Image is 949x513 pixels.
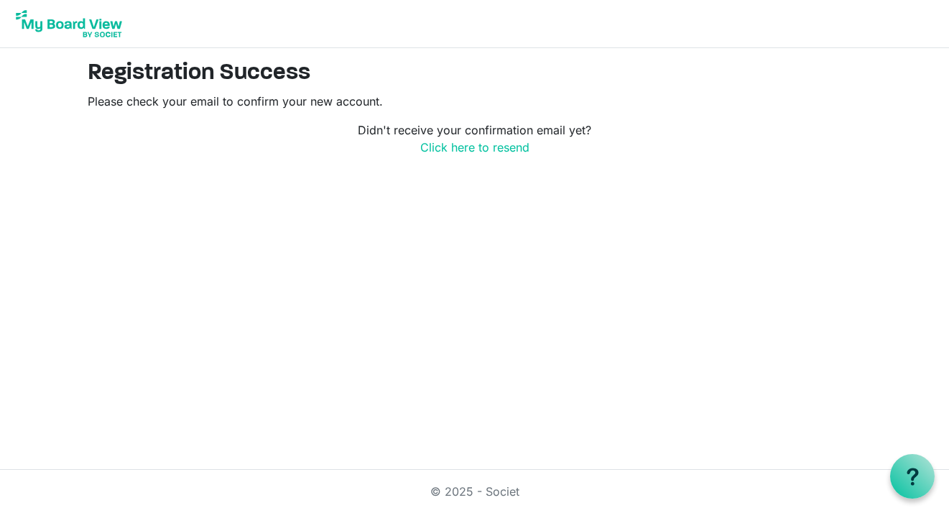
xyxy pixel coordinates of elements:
[88,60,862,87] h2: Registration Success
[420,140,529,154] a: Click here to resend
[11,6,126,42] img: My Board View Logo
[430,484,519,499] a: © 2025 - Societ
[88,121,862,156] p: Didn't receive your confirmation email yet?
[88,93,862,110] p: Please check your email to confirm your new account.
